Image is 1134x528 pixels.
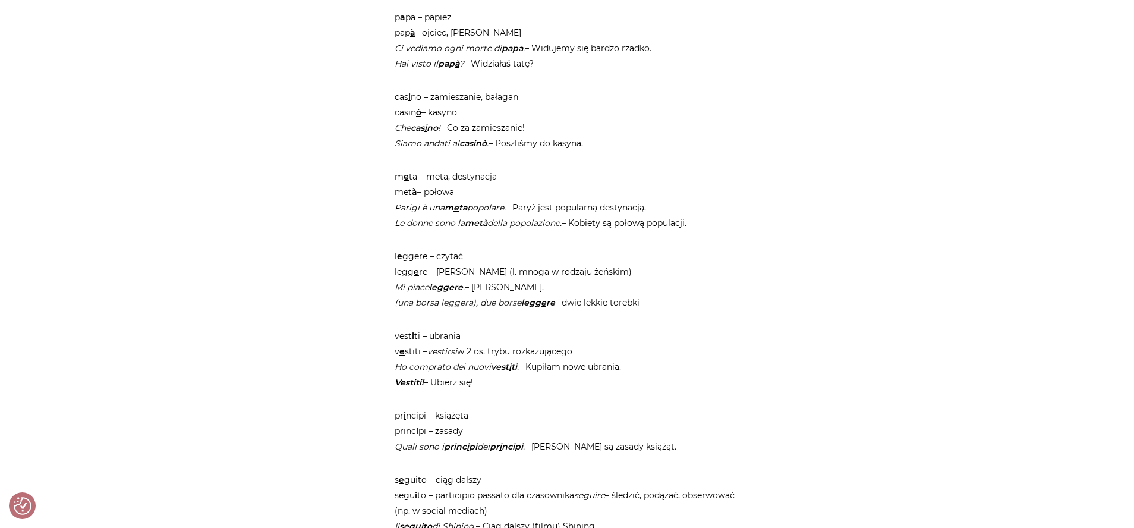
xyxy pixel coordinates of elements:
[399,474,404,485] span: e
[395,441,525,452] em: Quali sono i dei .
[395,297,555,308] em: (una borsa leggera), due borse
[395,249,739,310] p: l ggere – czytać legg re – [PERSON_NAME] (l. mnoga w rodzaju żeńskim) – [PERSON_NAME]. – dwie lek...
[509,362,511,372] span: i
[490,441,523,452] strong: pr ncipi
[395,58,464,69] em: Hai visto il ?
[400,12,405,23] span: a
[431,282,437,293] span: e
[395,10,739,71] p: p pa – papież pap – ojciec, [PERSON_NAME] – Widujemy się bardzo rzadko. – Widziałaś tatę?
[404,410,406,421] span: i
[416,107,421,118] span: ò
[415,490,417,501] span: i
[445,202,467,213] strong: m ta
[395,89,739,151] p: cas no – zamieszanie, bałagan casin – kasyno – Co za zamieszanie! – Poszliśmy do kasyna.
[395,169,739,231] p: m ta – meta, destynacja met – połowa – Paryż jest popularną destynacją. – Kobiety są połową popul...
[395,202,506,213] em: Parigi è una popolare.
[541,297,546,308] span: e
[395,377,424,388] em: V stiti!
[399,346,405,357] span: e
[400,377,405,388] span: e
[521,297,555,308] strong: legg re
[438,58,459,69] strong: pap
[467,441,469,452] span: i
[574,490,605,501] em: seguire
[395,122,440,133] em: Che !
[395,218,562,228] em: Le donne sono la della popolazione.
[412,187,417,197] span: à
[395,328,739,390] p: vest ti – ubrania v stiti – w 2 os. trybu rozkazującego – Kupiłam nowe ubrania. – Ubierz się!
[465,218,487,228] strong: met
[416,426,418,436] span: i
[483,218,487,228] span: à
[508,43,512,54] span: a
[408,92,411,102] span: i
[14,497,31,515] button: Preferencje co do zgód
[414,266,419,277] span: e
[395,408,739,454] p: pr ncipi – książęta princ pi – zasady – [PERSON_NAME] są zasady książąt.
[411,122,438,133] strong: cas no
[395,362,519,372] em: Ho comprato dei nuovi .
[502,43,523,54] strong: p pa
[395,282,465,293] em: Mi piace .
[499,441,502,452] span: i
[455,58,459,69] span: à
[404,171,409,182] span: e
[444,441,477,452] strong: princ pi
[395,138,489,149] em: Siamo andati al .
[424,122,427,133] span: i
[459,138,487,149] strong: casin
[481,138,487,149] span: ò
[429,282,463,293] strong: l ggere
[395,43,525,54] em: Ci vediamo ogni morte di .
[410,27,415,38] span: à
[412,331,414,341] span: i
[491,362,517,372] strong: vest ti
[427,346,457,357] em: vestirsi
[453,202,459,213] span: e
[397,251,402,262] span: e
[14,497,31,515] img: Revisit consent button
